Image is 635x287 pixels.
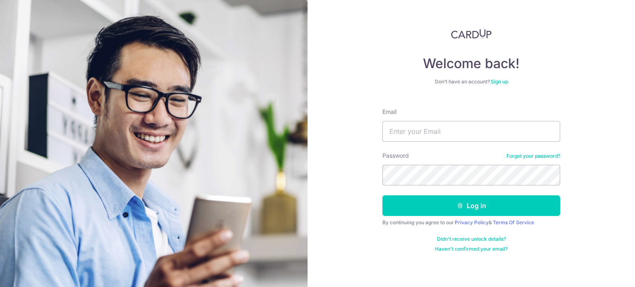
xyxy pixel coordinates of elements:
[435,246,508,252] a: Haven't confirmed your email?
[455,219,489,225] a: Privacy Policy
[382,55,560,72] h4: Welcome back!
[451,29,492,39] img: CardUp Logo
[382,78,560,85] div: Don’t have an account?
[506,153,560,159] a: Forgot your password?
[382,219,560,226] div: By continuing you agree to our &
[382,108,396,116] label: Email
[382,121,560,142] input: Enter your Email
[491,78,508,85] a: Sign up
[493,219,534,225] a: Terms Of Service
[382,152,409,160] label: Password
[382,195,560,216] button: Log in
[437,236,506,242] a: Didn't receive unlock details?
